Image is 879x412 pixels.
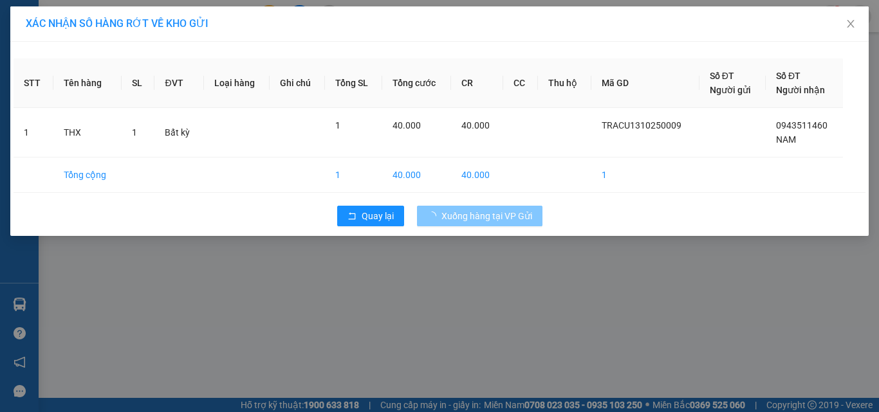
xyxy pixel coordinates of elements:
span: Người nhận [776,85,825,95]
td: THX [53,108,121,157]
div: THOA [84,26,187,42]
td: 1 [14,108,53,157]
span: Quay lại [362,209,394,223]
span: Gửi: [11,12,31,26]
span: 1 [335,120,340,130]
button: rollbackQuay lại [337,206,404,226]
span: SL [115,92,132,110]
span: 40.000 [461,120,490,130]
th: SL [122,58,155,108]
th: ĐVT [154,58,203,108]
td: Bất kỳ [154,108,203,157]
td: 40.000 [382,157,450,193]
th: Thu hộ [538,58,591,108]
span: TRACU1310250009 [602,120,681,130]
span: Số ĐT [776,71,800,81]
div: 0938720259 [84,42,187,60]
th: Tổng cước [382,58,450,108]
div: Trà Cú [11,11,75,26]
span: close [846,19,856,29]
th: Mã GD [591,58,699,108]
td: 1 [325,157,382,193]
button: Xuống hàng tại VP Gửi [417,206,542,226]
th: Tên hàng [53,58,121,108]
th: CC [503,58,538,108]
td: 40.000 [451,157,504,193]
div: 30.000 [82,67,189,85]
span: Nhận: [84,12,115,26]
span: 40.000 [393,120,421,130]
div: Cầu Ngang [84,11,187,26]
span: Số ĐT [710,71,734,81]
span: NAM [776,134,796,145]
span: loading [427,211,441,220]
th: STT [14,58,53,108]
th: Tổng SL [325,58,382,108]
span: rollback [347,211,356,222]
td: 1 [591,157,699,193]
button: Close [833,6,869,42]
div: Tên hàng: BỌC ( : 1 ) [11,93,187,109]
td: Tổng cộng [53,157,121,193]
th: Loại hàng [204,58,270,108]
span: CC : [82,71,100,84]
span: 1 [132,127,137,138]
span: 0943511460 [776,120,828,130]
th: Ghi chú [270,58,325,108]
span: Xuống hàng tại VP Gửi [441,209,532,223]
span: Người gửi [710,85,751,95]
th: CR [451,58,504,108]
span: XÁC NHẬN SỐ HÀNG RỚT VỀ KHO GỬI [26,17,208,30]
